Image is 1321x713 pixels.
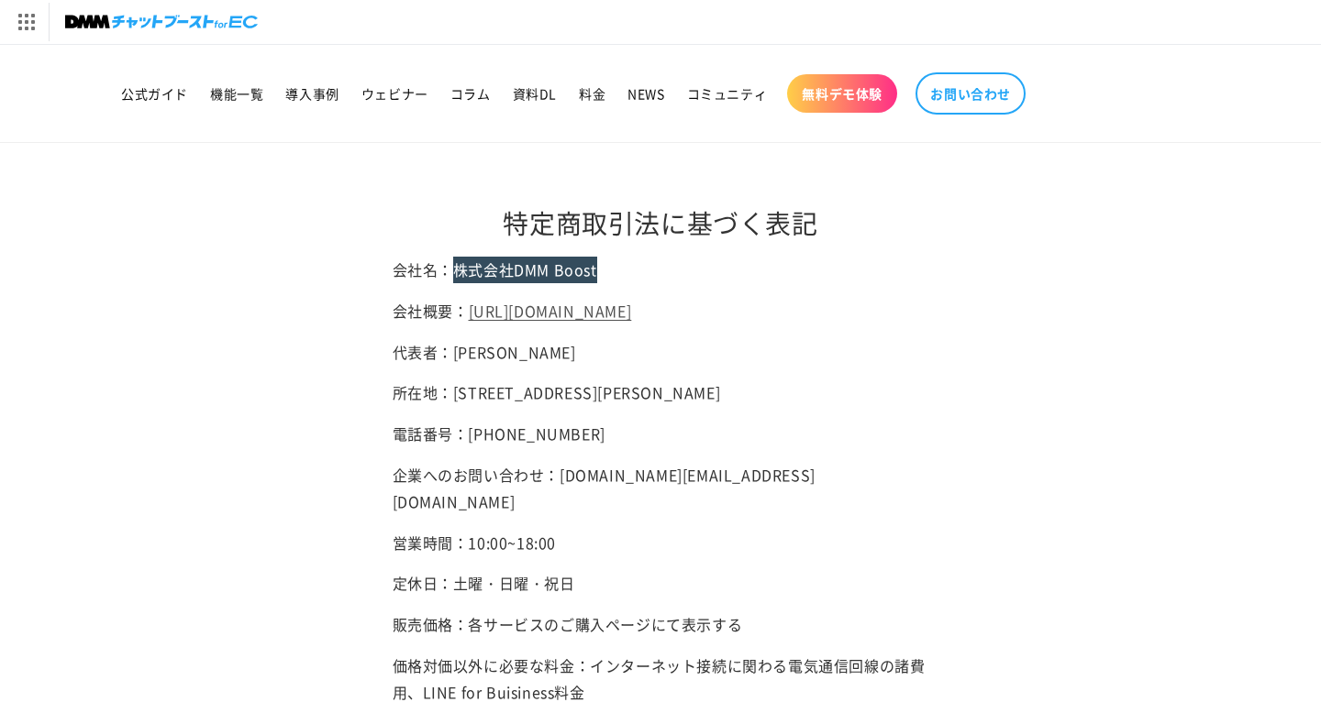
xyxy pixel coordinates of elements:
p: 定休日：土曜・日曜・祝日 [393,570,929,597]
span: 無料デモ体験 [802,85,883,102]
p: 会社概要： [393,298,929,324]
a: 無料デモ体験 [787,74,897,113]
a: お問い合わせ [916,72,1026,115]
a: ウェビナー [350,74,439,113]
span: ウェビナー [361,85,428,102]
p: 代表者：[PERSON_NAME] [393,339,929,366]
img: サービス [3,3,49,41]
p: 企業へのお問い合わせ：[DOMAIN_NAME][EMAIL_ADDRESS][DOMAIN_NAME] [393,462,929,515]
h1: 特定商取引法に基づく表記 [393,206,929,239]
a: 料金 [568,74,616,113]
span: コミュニティ [687,85,768,102]
a: NEWS [616,74,675,113]
span: コラム [450,85,491,102]
a: コラム [439,74,502,113]
p: 営業時間：10:00~18:00 [393,530,929,556]
img: チャットブーストforEC [65,9,258,35]
span: お問い合わせ [930,85,1011,102]
span: NEWS [627,85,664,102]
a: 資料DL [502,74,568,113]
a: [URL][DOMAIN_NAME] [469,300,632,322]
span: 導入事例 [285,85,339,102]
p: 販売価格：各サービスのご購入ページにて表示する [393,611,929,638]
span: 料金 [579,85,605,102]
span: 公式ガイド [121,85,188,102]
span: 機能一覧 [210,85,263,102]
p: 電話番号：[PHONE_NUMBER] [393,421,929,447]
a: 導入事例 [274,74,350,113]
p: 価格対価以外に必要な料金：インターネット接続に関わる電気通信回線の諸費用、LINE for Buisiness料金 [393,653,929,706]
a: 機能一覧 [199,74,274,113]
a: コミュニティ [676,74,779,113]
span: 資料DL [513,85,557,102]
a: 公式ガイド [110,74,199,113]
p: 会社名：株式会社DMM Boost [393,257,929,283]
p: 所在地：[STREET_ADDRESS][PERSON_NAME] [393,379,929,406]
